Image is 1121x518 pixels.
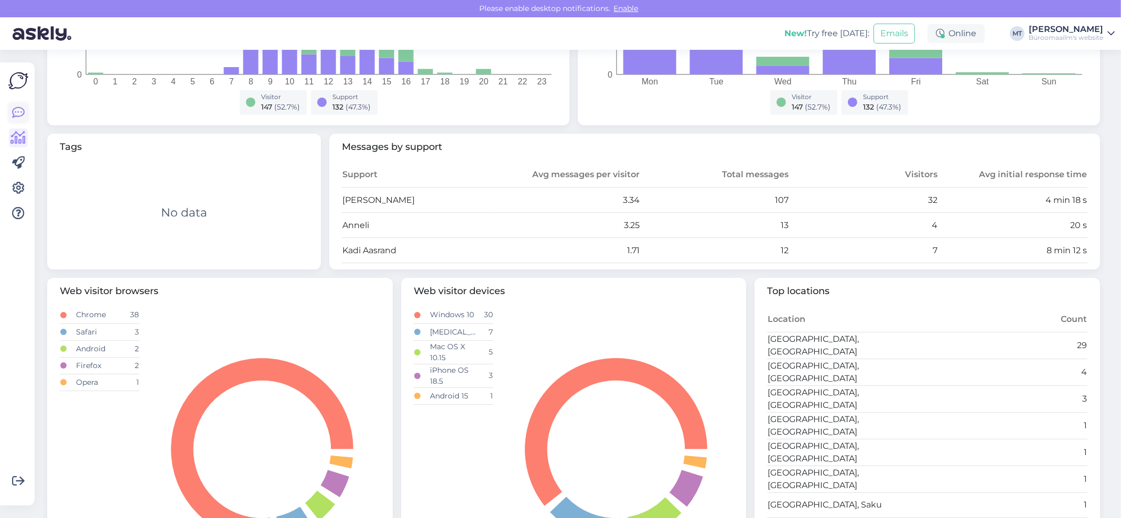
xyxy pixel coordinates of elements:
span: Top locations [767,284,1087,298]
tspan: Fri [911,77,921,86]
tspan: Sun [1041,77,1056,86]
td: 2 [124,357,139,374]
div: Support [333,92,371,102]
td: 4 min 18 s [939,188,1087,213]
span: Web visitor devices [414,284,734,298]
td: Anneli [342,213,491,238]
tspan: 25 [603,42,612,51]
td: Safari [76,323,123,340]
td: 1 [477,387,493,404]
span: Web visitor browsers [60,284,380,298]
td: 30 [477,307,493,323]
td: 1 [928,466,1087,492]
td: 20 s [939,213,1087,238]
tspan: 4 [171,77,176,86]
td: 3 [928,385,1087,412]
td: 1 [928,492,1087,517]
td: 4 [789,213,938,238]
td: 8 min 12 s [939,238,1087,263]
tspan: 17 [421,77,430,86]
td: 3.34 [491,188,640,213]
tspan: 20 [479,77,489,86]
td: 7 [477,323,493,340]
tspan: 6 [210,77,214,86]
td: iPhone OS 18.5 [429,364,477,387]
td: [PERSON_NAME] [342,188,491,213]
span: ( 47.3 %) [877,102,902,112]
div: Büroomaailm's website [1029,34,1103,42]
td: 12 [640,238,789,263]
span: 132 [864,102,875,112]
tspan: 8 [249,77,253,86]
td: Windows 10 [429,307,477,323]
td: 7 [789,238,938,263]
td: [MEDICAL_DATA] [429,323,477,340]
td: 2 [124,340,139,357]
td: [GEOGRAPHIC_DATA], [GEOGRAPHIC_DATA] [767,466,927,492]
tspan: 11 [305,77,314,86]
a: [PERSON_NAME]Büroomaailm's website [1029,25,1115,42]
tspan: 9 [268,77,273,86]
tspan: 15 [72,42,82,51]
tspan: 23 [537,77,547,86]
th: Visitors [789,163,938,188]
tspan: 18 [440,77,450,86]
td: Chrome [76,307,123,323]
div: Try free [DATE]: [784,27,869,40]
td: [GEOGRAPHIC_DATA], Saku [767,492,927,517]
th: Count [928,307,1087,332]
span: 147 [792,102,803,112]
tspan: 10 [285,77,295,86]
tspan: 12 [324,77,333,86]
tspan: 0 [77,70,82,79]
div: Support [864,92,902,102]
span: ( 47.3 %) [346,102,371,112]
tspan: 5 [190,77,195,86]
td: 4 [928,359,1087,385]
tspan: 7 [229,77,234,86]
tspan: 2 [132,77,137,86]
td: [GEOGRAPHIC_DATA], [GEOGRAPHIC_DATA] [767,359,927,385]
tspan: 16 [402,77,411,86]
td: 1 [928,412,1087,439]
button: Emails [874,24,915,44]
td: 1 [928,439,1087,466]
tspan: 21 [499,77,508,86]
div: Visitor [792,92,831,102]
td: [GEOGRAPHIC_DATA], [GEOGRAPHIC_DATA] [767,412,927,439]
th: Support [342,163,491,188]
tspan: Thu [842,77,857,86]
td: [GEOGRAPHIC_DATA], [GEOGRAPHIC_DATA] [767,332,927,359]
td: 29 [928,332,1087,359]
span: 132 [333,102,344,112]
tspan: Tue [709,77,724,86]
td: 3 [124,323,139,340]
tspan: 0 [608,70,612,79]
img: Askly Logo [8,71,28,91]
tspan: 15 [382,77,392,86]
div: Visitor [262,92,300,102]
div: MT [1010,26,1025,41]
b: New! [784,28,807,38]
tspan: 0 [93,77,98,86]
span: 147 [262,102,273,112]
th: Total messages [640,163,789,188]
td: 38 [124,307,139,323]
td: Opera [76,374,123,391]
td: 3 [477,364,493,387]
td: 3.25 [491,213,640,238]
tspan: 19 [460,77,469,86]
div: Online [928,24,985,43]
td: [GEOGRAPHIC_DATA], [GEOGRAPHIC_DATA] [767,385,927,412]
td: Android 15 [429,387,477,404]
tspan: Mon [642,77,658,86]
td: 5 [477,340,493,364]
span: ( 52.7 %) [805,102,831,112]
td: Kadi Aasrand [342,238,491,263]
td: 107 [640,188,789,213]
span: Tags [60,140,308,154]
div: [PERSON_NAME] [1029,25,1103,34]
td: 13 [640,213,789,238]
span: ( 52.7 %) [275,102,300,112]
th: Avg messages per visitor [491,163,640,188]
